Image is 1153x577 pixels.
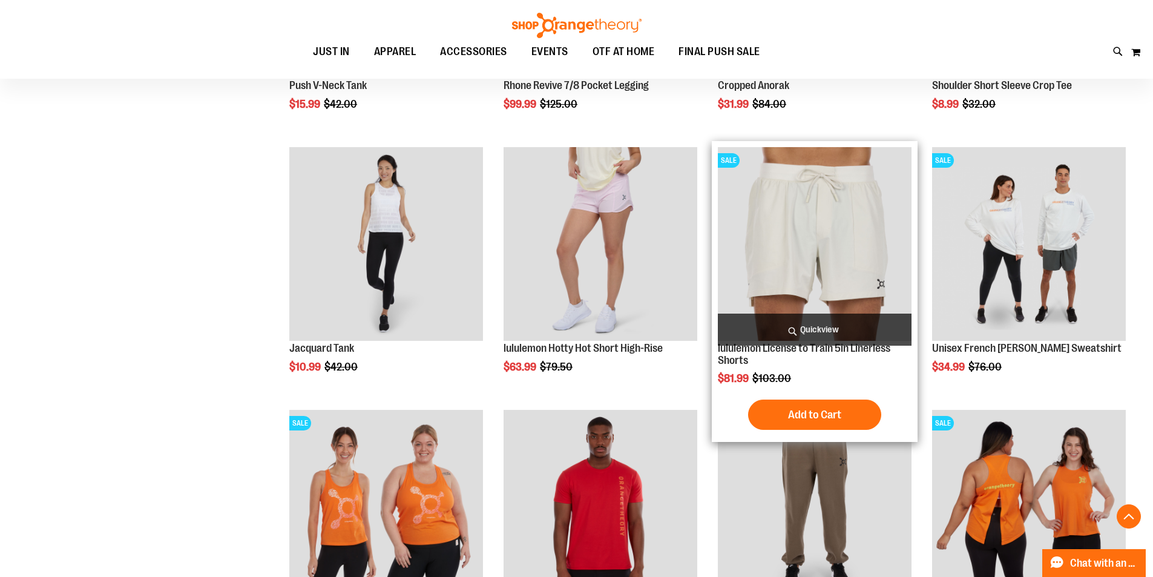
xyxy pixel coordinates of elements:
a: Cropped Anorak [718,79,789,91]
span: $32.00 [962,98,997,110]
a: Rhone Revive 7/8 Pocket Legging [504,79,649,91]
a: EVENTS [519,38,580,66]
a: Quickview [718,314,912,346]
a: lululemon License to Train 5in Linerless Shorts [718,342,890,366]
span: $15.99 [289,98,322,110]
span: SALE [289,416,311,430]
span: Add to Cart [788,408,841,421]
a: Push V-Neck Tank [289,79,367,91]
span: $125.00 [540,98,579,110]
div: product [283,141,489,404]
a: lululemon License to Train 5in Linerless ShortsSALE [718,147,912,343]
a: lululemon Hotty Hot Short High-Rise [504,147,697,343]
a: JUST IN [301,38,362,66]
span: $84.00 [752,98,788,110]
span: $34.99 [932,361,967,373]
a: Jacquard Tank [289,342,354,354]
div: product [498,141,703,404]
span: FINAL PUSH SALE [678,38,760,65]
a: Unisex French Terry Crewneck Sweatshirt primary imageSALE [932,147,1126,343]
a: APPAREL [362,38,429,66]
span: $81.99 [718,372,751,384]
button: Chat with an Expert [1042,549,1146,577]
span: $63.99 [504,361,538,373]
img: lululemon Hotty Hot Short High-Rise [504,147,697,341]
a: Shoulder Short Sleeve Crop Tee [932,79,1072,91]
a: Front view of Jacquard Tank [289,147,483,343]
a: FINAL PUSH SALE [666,38,772,65]
span: $76.00 [968,361,1004,373]
span: $8.99 [932,98,961,110]
img: lululemon License to Train 5in Linerless Shorts [718,147,912,341]
span: JUST IN [313,38,350,65]
a: OTF AT HOME [580,38,667,66]
span: $42.00 [324,98,359,110]
a: lululemon Hotty Hot Short High-Rise [504,342,663,354]
span: OTF AT HOME [593,38,655,65]
div: product [926,141,1132,404]
a: Unisex French [PERSON_NAME] Sweatshirt [932,342,1122,354]
span: $99.99 [504,98,538,110]
button: Add to Cart [748,400,881,430]
span: ACCESSORIES [440,38,507,65]
span: $79.50 [540,361,574,373]
span: APPAREL [374,38,416,65]
span: $42.00 [324,361,360,373]
img: Shop Orangetheory [510,13,643,38]
span: SALE [932,416,954,430]
img: Unisex French Terry Crewneck Sweatshirt primary image [932,147,1126,341]
span: SALE [932,153,954,168]
span: $31.99 [718,98,751,110]
span: EVENTS [531,38,568,65]
img: Front view of Jacquard Tank [289,147,483,341]
a: ACCESSORIES [428,38,519,66]
span: $10.99 [289,361,323,373]
button: Back To Top [1117,504,1141,529]
div: product [712,141,918,442]
span: Chat with an Expert [1070,558,1138,569]
span: $103.00 [752,372,793,384]
span: SALE [718,153,740,168]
